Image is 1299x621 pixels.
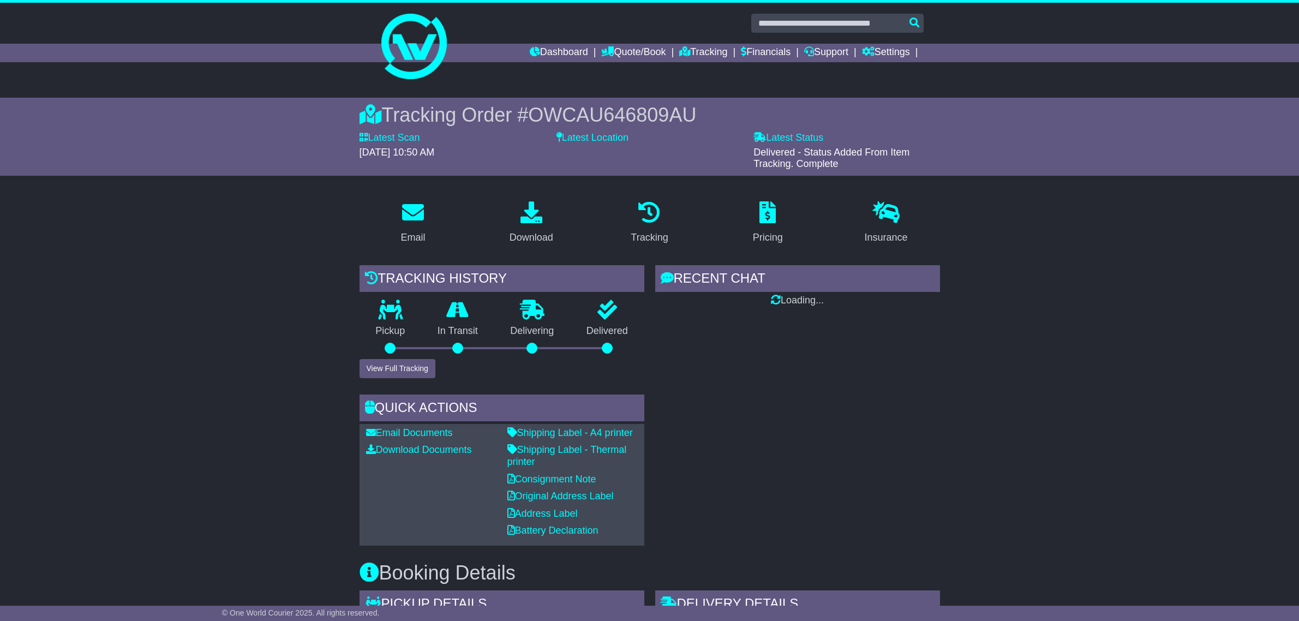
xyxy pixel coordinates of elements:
[360,562,940,584] h3: Booking Details
[753,230,783,245] div: Pricing
[507,491,614,501] a: Original Address Label
[360,265,644,295] div: Tracking history
[862,44,910,62] a: Settings
[528,104,696,126] span: OWCAU646809AU
[804,44,848,62] a: Support
[360,325,422,337] p: Pickup
[753,132,823,144] label: Latest Status
[507,508,578,519] a: Address Label
[366,444,472,455] a: Download Documents
[421,325,494,337] p: In Transit
[556,132,628,144] label: Latest Location
[510,230,553,245] div: Download
[507,427,633,438] a: Shipping Label - A4 printer
[655,265,940,295] div: RECENT CHAT
[570,325,644,337] p: Delivered
[865,230,908,245] div: Insurance
[655,590,940,620] div: Delivery Details
[753,147,909,170] span: Delivered - Status Added From Item Tracking. Complete
[222,608,380,617] span: © One World Courier 2025. All rights reserved.
[631,230,668,245] div: Tracking
[746,198,790,249] a: Pricing
[601,44,666,62] a: Quote/Book
[502,198,560,249] a: Download
[360,359,435,378] button: View Full Tracking
[530,44,588,62] a: Dashboard
[741,44,791,62] a: Financials
[624,198,675,249] a: Tracking
[507,474,596,485] a: Consignment Note
[655,295,940,307] div: Loading...
[679,44,727,62] a: Tracking
[366,427,453,438] a: Email Documents
[507,444,627,467] a: Shipping Label - Thermal printer
[360,147,435,158] span: [DATE] 10:50 AM
[360,103,940,127] div: Tracking Order #
[360,395,644,424] div: Quick Actions
[360,590,644,620] div: Pickup Details
[494,325,571,337] p: Delivering
[858,198,915,249] a: Insurance
[507,525,598,536] a: Battery Declaration
[393,198,432,249] a: Email
[360,132,420,144] label: Latest Scan
[400,230,425,245] div: Email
